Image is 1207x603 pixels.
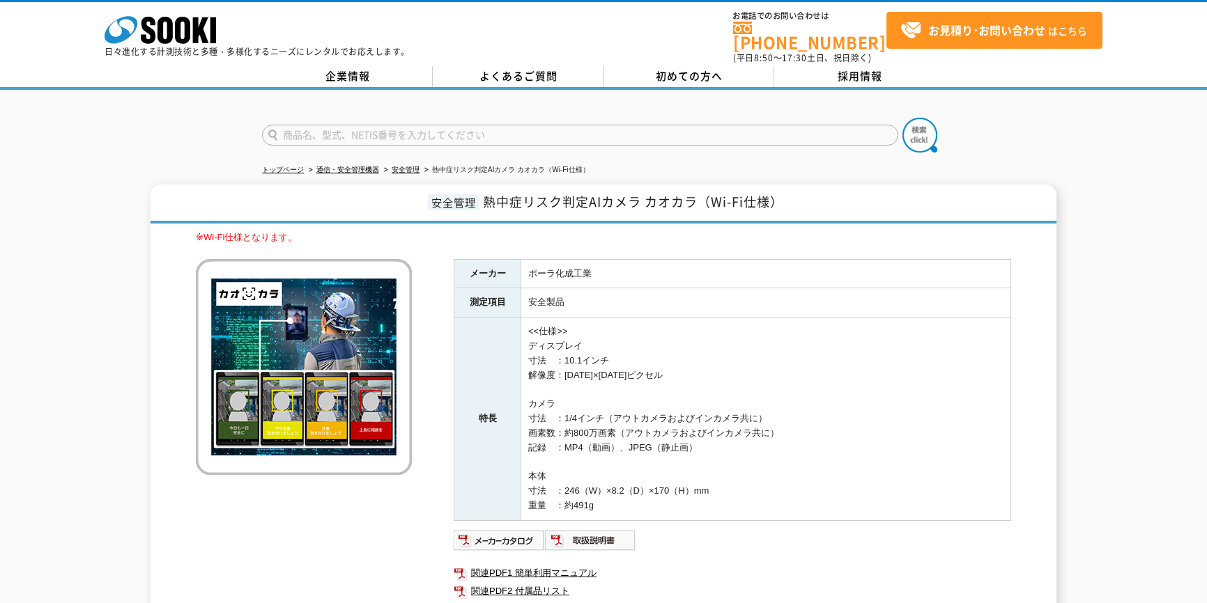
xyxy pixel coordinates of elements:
[454,529,545,551] img: メーカーカタログ
[422,163,590,178] li: 熱中症リスク判定AIカメラ カオカラ（Wi-Fi仕様）
[603,66,774,87] a: 初めての方へ
[196,230,1011,245] p: ※Wi-Fi仕様となります。
[262,125,898,146] input: 商品名、型式、NETIS番号を入力してください
[433,66,603,87] a: よくあるご質問
[196,259,412,475] img: 熱中症リスク判定AIカメラ カオカラ（Wi-Fi仕様）
[454,564,1011,582] a: 関連PDF1 簡単利用マニュアル
[733,52,871,64] span: (平日 ～ 土日、祝日除く)
[754,52,774,64] span: 8:50
[316,166,379,173] a: 通信・安全管理機器
[454,259,521,288] th: メーカー
[774,66,945,87] a: 採用情報
[262,66,433,87] a: 企業情報
[902,118,937,152] img: btn_search.png
[782,52,807,64] span: 17:30
[262,166,304,173] a: トップページ
[521,259,1011,288] td: ポーラ化成工業
[928,22,1045,38] strong: お見積り･お問い合わせ
[454,582,1011,600] a: 関連PDF2 付属品リスト
[521,318,1011,520] td: <<仕様>> ディスプレイ 寸法 ：10.1インチ 解像度：[DATE]×[DATE]ピクセル カメラ 寸法 ：1/4インチ（アウトカメラおよびインカメラ共に） 画素数：約800万画素（アウトカ...
[454,288,521,318] th: 測定項目
[733,22,886,50] a: [PHONE_NUMBER]
[900,20,1087,41] span: はこちら
[733,12,886,20] span: お電話でのお問い合わせは
[886,12,1102,49] a: お見積り･お問い合わせはこちら
[483,192,783,211] span: 熱中症リスク判定AIカメラ カオカラ（Wi-Fi仕様）
[545,538,636,549] a: 取扱説明書
[454,318,521,520] th: 特長
[428,194,479,210] span: 安全管理
[545,529,636,551] img: 取扱説明書
[105,47,410,56] p: 日々進化する計測技術と多種・多様化するニーズにレンタルでお応えします。
[521,288,1011,318] td: 安全製品
[392,166,420,173] a: 安全管理
[656,68,723,84] span: 初めての方へ
[454,538,545,549] a: メーカーカタログ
